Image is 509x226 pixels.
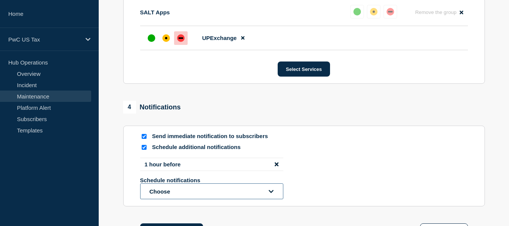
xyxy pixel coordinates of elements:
[142,134,147,139] input: Send immediate notification to subscribers
[140,158,283,171] li: 1 hour before
[148,34,155,42] div: up
[387,8,394,15] div: down
[140,9,170,15] p: SALT Apps
[123,101,136,114] span: 4
[278,61,330,77] button: Select Services
[140,177,261,183] p: Schedule notifications
[353,8,361,15] div: up
[152,144,273,151] p: Schedule additional notifications
[152,133,273,140] p: Send immediate notification to subscribers
[140,183,283,199] button: open dropdown
[8,36,81,43] p: PwC US Tax
[162,34,170,42] div: affected
[202,35,237,41] span: UPExchange
[142,145,147,150] input: Schedule additional notifications
[415,9,457,15] span: Remove the group
[275,161,278,168] button: disable notification 1 hour before
[367,5,381,18] button: affected
[384,5,397,18] button: down
[350,5,364,18] button: up
[123,101,181,114] div: Notifications
[411,5,468,20] button: Remove the group
[177,34,185,42] div: down
[370,8,378,15] div: affected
